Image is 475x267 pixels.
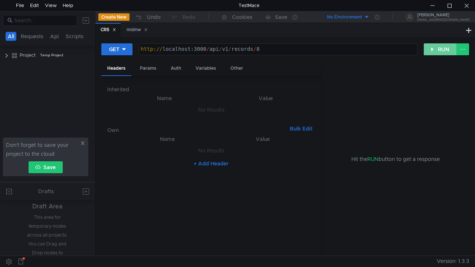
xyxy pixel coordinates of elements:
nz-embed-empty: No Results [198,106,225,113]
button: Undo [130,11,166,23]
span: RUN [367,156,379,162]
div: [EMAIL_ADDRESS][DOMAIN_NAME] [417,19,470,21]
th: Value [216,135,309,144]
div: Redo [183,13,196,22]
div: GET [109,45,119,53]
span: Hit the button to get a response [351,155,440,163]
h6: Inherited [107,85,315,94]
div: No Environment [327,14,362,21]
button: + Add Header [191,159,232,168]
th: Name [113,94,216,103]
input: Search... [14,16,73,24]
button: No Environment [318,11,370,23]
nz-embed-empty: No Results [198,147,225,154]
div: Headers [101,62,131,76]
div: Temp Project [40,50,63,61]
div: Variables [190,62,222,75]
div: Project [20,50,36,61]
button: Requests [19,32,46,41]
button: RUN [424,43,457,55]
div: Save [275,14,287,20]
button: GET [101,43,132,55]
div: midnw [127,26,148,34]
button: Save [29,161,63,173]
button: Bulk Edit [287,124,315,133]
button: Create New [98,13,130,21]
div: CRS [101,26,116,34]
h6: Own [107,126,287,135]
th: Value [216,94,315,103]
div: Params [134,62,162,75]
div: Other [225,62,249,75]
th: Name [119,135,216,144]
div: Drafts [38,187,54,196]
div: [PERSON_NAME] [417,13,470,17]
button: Scripts [63,32,86,41]
div: Undo [147,13,161,22]
span: Version: 1.3.3 [437,256,469,267]
div: Auth [165,62,187,75]
div: Cookies [232,13,252,22]
button: All [6,32,16,41]
button: Redo [166,11,201,23]
button: Api [48,32,61,41]
span: Don't forget to save your project to the cloud [6,141,79,158]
